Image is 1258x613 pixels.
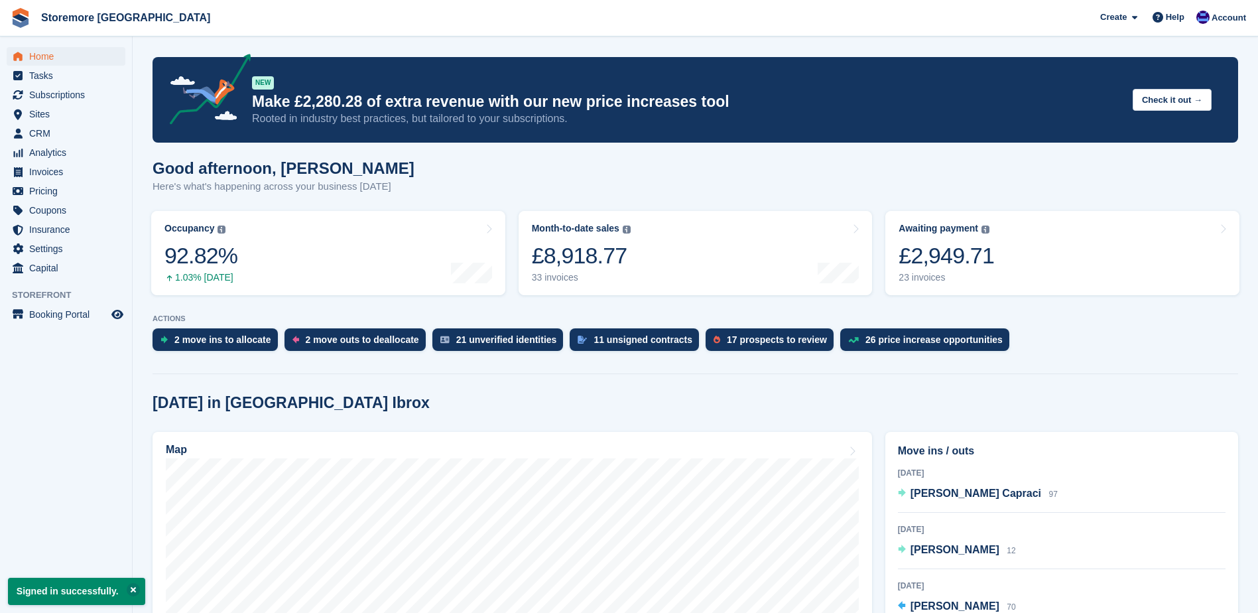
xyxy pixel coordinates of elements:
span: Account [1212,11,1246,25]
a: 21 unverified identities [432,328,570,358]
a: Occupancy 92.82% 1.03% [DATE] [151,211,505,295]
span: Tasks [29,66,109,85]
a: 11 unsigned contracts [570,328,706,358]
p: Here's what's happening across your business [DATE] [153,179,414,194]
p: Signed in successfully. [8,578,145,605]
a: menu [7,201,125,220]
div: 2 move outs to deallocate [306,334,419,345]
span: Capital [29,259,109,277]
a: menu [7,86,125,104]
span: Settings [29,239,109,258]
div: Month-to-date sales [532,223,619,234]
span: Analytics [29,143,109,162]
div: [DATE] [898,467,1226,479]
a: Awaiting payment £2,949.71 23 invoices [885,211,1239,295]
div: 21 unverified identities [456,334,557,345]
img: move_ins_to_allocate_icon-fdf77a2bb77ea45bf5b3d319d69a93e2d87916cf1d5bf7949dd705db3b84f3ca.svg [160,336,168,344]
span: 70 [1007,602,1015,612]
p: ACTIONS [153,314,1238,323]
img: icon-info-grey-7440780725fd019a000dd9b08b2336e03edf1995a4989e88bcd33f0948082b44.svg [981,226,989,234]
button: Check it out → [1133,89,1212,111]
h2: Move ins / outs [898,443,1226,459]
p: Rooted in industry best practices, but tailored to your subscriptions. [252,111,1122,126]
div: 1.03% [DATE] [164,272,237,283]
h2: [DATE] in [GEOGRAPHIC_DATA] Ibrox [153,394,430,412]
a: menu [7,66,125,85]
div: 92.82% [164,242,237,269]
a: menu [7,220,125,239]
span: Subscriptions [29,86,109,104]
div: [DATE] [898,580,1226,592]
a: 17 prospects to review [706,328,840,358]
span: 12 [1007,546,1015,555]
div: Occupancy [164,223,214,234]
div: Awaiting payment [899,223,978,234]
div: 26 price increase opportunities [865,334,1003,345]
div: 17 prospects to review [727,334,827,345]
div: NEW [252,76,274,90]
span: Insurance [29,220,109,239]
a: Storemore [GEOGRAPHIC_DATA] [36,7,216,29]
a: menu [7,143,125,162]
a: [PERSON_NAME] 12 [898,542,1016,559]
h2: Map [166,444,187,456]
a: Preview store [109,306,125,322]
a: Month-to-date sales £8,918.77 33 invoices [519,211,873,295]
span: Sites [29,105,109,123]
a: [PERSON_NAME] Capraci 97 [898,486,1058,503]
span: CRM [29,124,109,143]
p: Make £2,280.28 of extra revenue with our new price increases tool [252,92,1122,111]
div: £8,918.77 [532,242,631,269]
div: 33 invoices [532,272,631,283]
h1: Good afternoon, [PERSON_NAME] [153,159,414,177]
img: contract_signature_icon-13c848040528278c33f63329250d36e43548de30e8caae1d1a13099fd9432cc5.svg [578,336,587,344]
span: Booking Portal [29,305,109,324]
img: move_outs_to_deallocate_icon-f764333ba52eb49d3ac5e1228854f67142a1ed5810a6f6cc68b1a99e826820c5.svg [292,336,299,344]
img: icon-info-grey-7440780725fd019a000dd9b08b2336e03edf1995a4989e88bcd33f0948082b44.svg [218,226,225,234]
img: price_increase_opportunities-93ffe204e8149a01c8c9dc8f82e8f89637d9d84a8eef4429ea346261dce0b2c0.svg [848,337,859,343]
a: menu [7,182,125,200]
span: Invoices [29,163,109,181]
a: menu [7,239,125,258]
img: verify_identity-adf6edd0f0f0b5bbfe63781bf79b02c33cf7c696d77639b501bdc392416b5a36.svg [440,336,450,344]
span: Pricing [29,182,109,200]
span: Storefront [12,289,132,302]
span: Help [1166,11,1184,24]
img: Angela [1196,11,1210,24]
img: price-adjustments-announcement-icon-8257ccfd72463d97f412b2fc003d46551f7dbcb40ab6d574587a9cd5c0d94... [158,54,251,129]
span: [PERSON_NAME] [911,544,999,555]
span: [PERSON_NAME] [911,600,999,612]
div: 11 unsigned contracts [594,334,692,345]
a: menu [7,124,125,143]
a: menu [7,259,125,277]
a: menu [7,105,125,123]
a: 2 move ins to allocate [153,328,284,358]
div: £2,949.71 [899,242,994,269]
img: icon-info-grey-7440780725fd019a000dd9b08b2336e03edf1995a4989e88bcd33f0948082b44.svg [623,226,631,234]
div: 2 move ins to allocate [174,334,271,345]
span: Create [1100,11,1127,24]
a: menu [7,305,125,324]
span: 97 [1048,490,1057,499]
span: Home [29,47,109,66]
div: 23 invoices [899,272,994,283]
span: [PERSON_NAME] Capraci [911,488,1041,499]
a: menu [7,47,125,66]
a: 26 price increase opportunities [840,328,1016,358]
img: stora-icon-8386f47178a22dfd0bd8f6a31ec36ba5ce8667c1dd55bd0f319d3a0aa187defe.svg [11,8,31,28]
a: 2 move outs to deallocate [284,328,432,358]
a: menu [7,163,125,181]
div: [DATE] [898,523,1226,535]
img: prospect-51fa495bee0391a8d652442698ab0144808aea92771e9ea1ae160a38d050c398.svg [714,336,720,344]
span: Coupons [29,201,109,220]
